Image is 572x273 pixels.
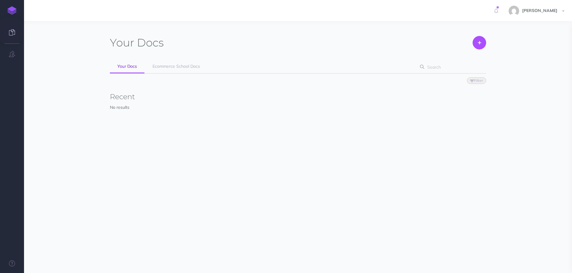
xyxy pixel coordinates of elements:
[110,36,134,49] span: Your
[519,8,560,13] span: [PERSON_NAME]
[110,60,144,73] a: Your Docs
[8,6,17,15] img: logo-mark.svg
[110,104,486,111] p: No results
[145,60,207,73] a: Ecommerce School Docs
[425,62,477,73] input: Search
[153,64,200,69] span: Ecommerce School Docs
[467,77,486,84] button: Filter
[110,36,164,49] h1: Docs
[509,6,519,16] img: 0bad668c83d50851a48a38b229b40e4a.jpg
[117,64,137,69] span: Your Docs
[110,93,486,101] h3: Recent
